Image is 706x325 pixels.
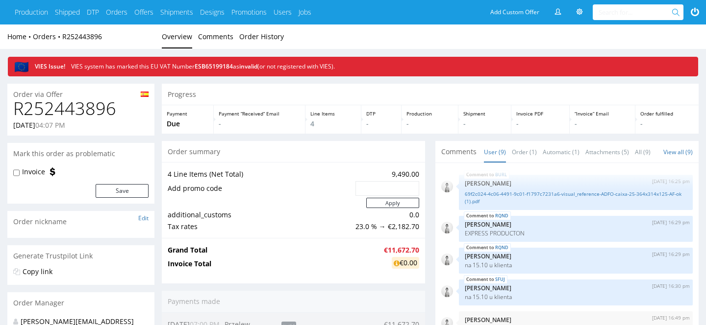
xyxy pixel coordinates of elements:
img: regular_mini_magick20250217-67-8fwj5m.jpg [441,222,453,233]
a: DTP [87,7,99,17]
div: Generate Trustpilot Link [7,245,154,267]
p: - [366,119,397,129]
td: 0.0 [353,209,419,221]
div: Mark this order as problematic [7,143,154,164]
p: na 15.10 u klienta [465,293,687,301]
a: Edit [138,214,149,222]
td: Add promo code [168,180,353,197]
button: Apply [366,198,419,208]
a: Promotions [231,7,267,17]
a: Order History [239,24,284,48]
span: VIES Issue! [35,62,65,70]
a: Orders [33,32,62,41]
a: Orders [106,7,127,17]
p: na 15.10 u klienta [465,261,687,269]
a: Attachments (5) [585,141,629,162]
a: Production [15,7,48,17]
a: Users [274,7,292,17]
a: 69f2c024-4c06-4491-9c01-f1797c7231a6-visual_reference-ADFO-caixa-25-364x314x125-AF-ok (1).pdf [465,190,687,205]
p: [PERSON_NAME] [465,253,687,260]
p: Production [406,110,453,117]
button: Save [96,184,149,198]
p: Invoice PDF [516,110,564,117]
a: Designs [200,7,225,17]
p: - [575,119,630,129]
p: [DATE] 16:29 pm [652,219,690,226]
td: additional_customs [168,209,353,221]
a: Comments [198,24,233,48]
h1: R252443896 [13,99,149,118]
strong: Invoice Total [168,259,211,268]
strong: €11,672.70 [384,245,419,255]
p: [PERSON_NAME] [465,284,687,292]
p: 4 [310,119,356,129]
p: [DATE] 16:25 pm [652,178,690,185]
p: - [406,119,453,129]
p: - [463,119,506,129]
a: RQND [495,244,508,252]
div: €0.00 [392,257,419,269]
span: Comments [441,147,477,157]
a: BURL [495,171,507,179]
a: Offers [134,7,153,17]
td: 4 Line Items (Net Total) [168,168,353,180]
a: Automatic (1) [543,141,580,162]
input: Search for... [599,4,674,20]
span: ESB65199184 [195,62,233,70]
p: [PERSON_NAME] [465,316,687,324]
p: Payment “Received” Email [219,110,301,117]
strong: Grand Total [168,245,207,255]
a: Jobs [299,7,311,17]
a: Copy link [23,267,52,276]
a: Add Custom Offer [485,4,545,20]
a: Shipments [160,7,193,17]
td: Tax rates [168,221,353,232]
p: [DATE] 16:30 pm [652,282,690,290]
div: VIES system has marked this EU VAT Number as (or not registered with VIES). [29,57,698,76]
img: regular_mini_magick20250217-67-8fwj5m.jpg [441,181,453,192]
label: Invoice [22,167,45,177]
a: View all (9) [663,148,693,156]
div: Order Manager [7,292,154,314]
div: Order summary [162,141,425,162]
p: - [516,119,564,129]
img: regular_mini_magick20250217-67-8fwj5m.jpg [441,285,453,297]
a: R252443896 [62,32,102,41]
div: Order via Offer [7,84,154,99]
a: SFUJ [495,276,505,283]
p: EXPRESS PRODUCTON [465,230,687,237]
td: 23.0 % → €2,182.70 [353,221,419,232]
p: Payment [167,110,208,117]
div: Order nickname [7,211,154,232]
a: All (9) [635,141,651,162]
p: Line Items [310,110,356,117]
p: DTP [366,110,397,117]
a: Shipped [55,7,80,17]
p: - [640,119,694,129]
img: icon-invoice-flag.svg [48,167,57,177]
p: [PERSON_NAME] [465,180,687,187]
span: 04:07 PM [35,120,65,130]
p: Order fulfilled [640,110,694,117]
a: User (9) [484,141,506,162]
p: [PERSON_NAME] [465,221,687,228]
span: invalid [239,62,257,70]
p: [DATE] [13,120,65,130]
p: [DATE] 16:49 pm [652,314,690,322]
p: “Invoice” Email [575,110,630,117]
a: Overview [162,24,192,48]
div: Progress [162,84,699,105]
img: es-e9aa6fcf5e814e25b7462ed594643e25979cf9c04f3a68197b5755b476ac38a7.png [141,92,149,97]
a: Home [7,32,33,41]
td: 9,490.00 [353,168,419,180]
a: RQND [495,212,508,220]
img: regular_mini_magick20250217-67-8fwj5m.jpg [441,254,453,265]
p: Shipment [463,110,506,117]
a: Order (1) [512,141,537,162]
p: [DATE] 16:29 pm [652,251,690,258]
p: - [219,119,301,129]
p: Due [167,119,208,129]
